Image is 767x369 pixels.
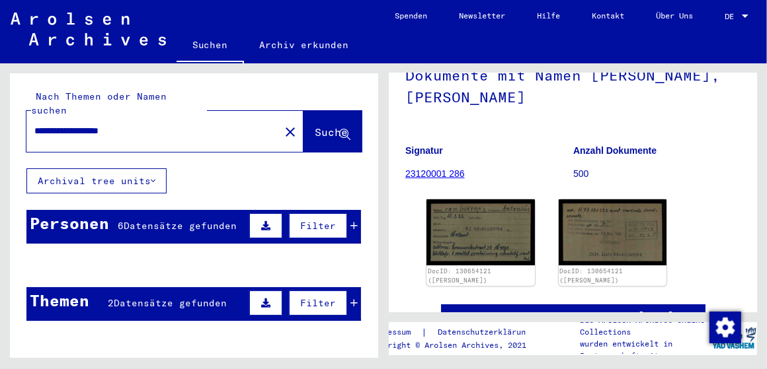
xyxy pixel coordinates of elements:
a: Archiv erkunden [244,29,365,61]
button: Archival tree units [26,168,167,193]
mat-label: Nach Themen oder Namen suchen [31,90,167,116]
a: Impressum [369,325,421,339]
div: | [369,325,546,339]
button: Clear [277,118,303,145]
a: 23120001 286 [405,168,465,179]
h1: Dokumente mit Namen [PERSON_NAME], [PERSON_NAME] [405,45,741,125]
span: Filter [300,297,336,309]
span: DE [725,12,739,21]
span: 6 [118,220,124,232]
p: wurden entwickelt in Partnerschaft mit [580,338,711,362]
p: Copyright © Arolsen Archives, 2021 [369,339,546,351]
a: Datenschutzerklärung [427,325,546,339]
img: Arolsen_neg.svg [11,13,166,46]
button: Filter [289,213,347,238]
div: Zustimmung ändern [709,311,741,343]
img: 001.jpg [426,199,535,265]
a: Suchen [177,29,244,63]
a: See comments created before [DATE] [472,309,674,323]
mat-icon: close [282,124,298,140]
button: Suche [303,111,362,152]
button: Filter [289,290,347,316]
b: Signatur [405,145,443,156]
div: Personen [30,211,109,235]
span: Datensätze gefunden [124,220,237,232]
a: DocID: 130654121 ([PERSON_NAME]) [559,267,623,284]
p: Die Arolsen Archives Online-Collections [580,314,711,338]
span: Filter [300,220,336,232]
span: Suche [315,125,348,139]
b: Anzahl Dokumente [573,145,657,156]
img: Zustimmung ändern [709,312,741,343]
img: 002.jpg [559,199,667,265]
a: DocID: 130654121 ([PERSON_NAME]) [428,267,491,284]
p: 500 [573,167,741,181]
